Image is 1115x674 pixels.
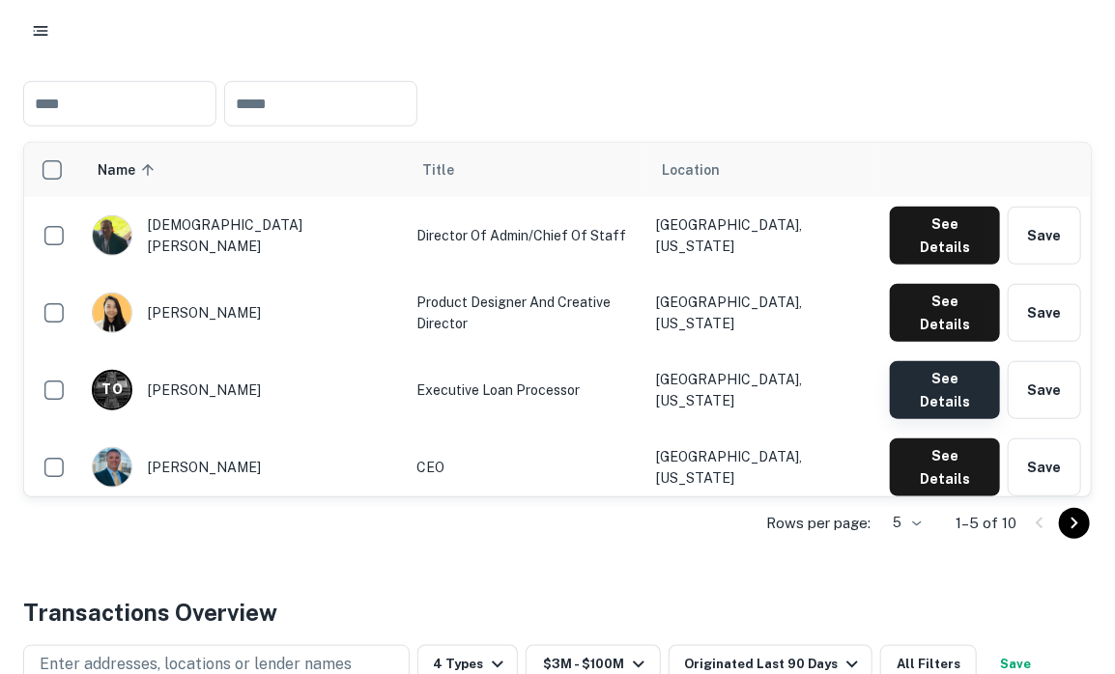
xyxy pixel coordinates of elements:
[890,284,1000,342] button: See Details
[407,274,646,351] td: Product Designer and Creative Director
[890,361,1000,419] button: See Details
[23,595,277,630] h4: Transactions Overview
[662,158,720,182] span: Location
[407,351,646,429] td: Executive Loan Processor
[93,294,131,332] img: 1719250761815
[646,143,879,197] th: Location
[98,158,160,182] span: Name
[92,214,397,257] div: [DEMOGRAPHIC_DATA][PERSON_NAME]
[646,351,879,429] td: [GEOGRAPHIC_DATA], [US_STATE]
[766,512,871,535] p: Rows per page:
[422,158,479,182] span: Title
[1008,438,1081,496] button: Save
[93,216,131,255] img: 1574351669941
[92,293,397,333] div: [PERSON_NAME]
[646,197,879,274] td: [GEOGRAPHIC_DATA], [US_STATE]
[407,197,646,274] td: Director of Admin/Chief of Staff
[646,274,879,351] td: [GEOGRAPHIC_DATA], [US_STATE]
[93,448,131,487] img: 1600522751426
[1018,520,1115,612] iframe: Chat Widget
[890,438,1000,496] button: See Details
[102,379,123,400] p: T O
[646,429,879,506] td: [GEOGRAPHIC_DATA], [US_STATE]
[1008,361,1081,419] button: Save
[92,370,397,410] div: [PERSON_NAME]
[407,429,646,506] td: CEO
[1059,508,1090,539] button: Go to next page
[1008,207,1081,265] button: Save
[407,143,646,197] th: Title
[24,143,1091,496] div: scrollable content
[82,143,407,197] th: Name
[878,509,925,537] div: 5
[1008,284,1081,342] button: Save
[956,512,1016,535] p: 1–5 of 10
[890,207,1000,265] button: See Details
[92,447,397,488] div: [PERSON_NAME]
